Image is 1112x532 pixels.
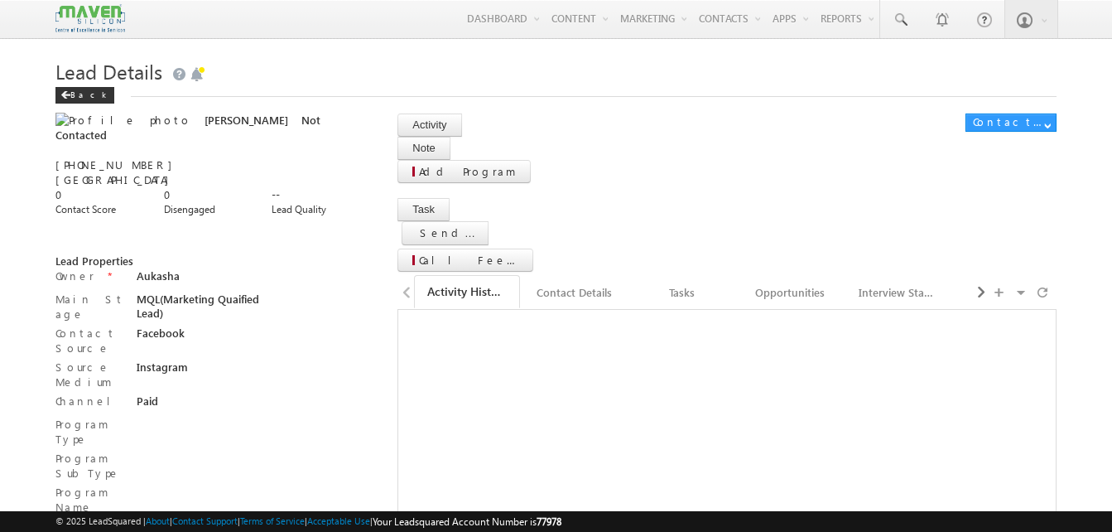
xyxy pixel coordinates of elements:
button: Note [397,137,450,160]
div: Lead Quality [272,202,372,217]
div: Paid [137,394,264,417]
button: Call Feedback - Lead [397,249,533,272]
div: -- [272,187,372,202]
button: Activity [397,114,461,137]
label: Owner [55,268,94,283]
img: Profile photo [55,113,191,128]
label: Channel [55,394,123,409]
label: Program SubType [55,451,128,481]
div: 0 [164,187,264,202]
div: Opportunities [751,283,829,302]
span: Lead Details [55,58,162,85]
a: Back [55,86,123,100]
a: [EMAIL_ADDRESS][DOMAIN_NAME] [55,143,286,157]
div: Interview Status [859,283,936,302]
span: Add Program [419,164,516,179]
span: [PHONE_NUMBER] [55,157,181,172]
button: Task [397,198,450,221]
div: Facebook [137,326,264,349]
div: Tasks [643,283,721,302]
span: [GEOGRAPHIC_DATA] [55,172,177,186]
span: Call Feedback - Lead [419,253,518,268]
div: Contact Actions [973,114,1043,129]
span: Your Leadsquared Account Number is [373,515,561,528]
button: Contact Actions [965,114,1057,132]
div: Contact Details [535,283,613,302]
div: Activity History [427,283,505,301]
span: Aukasha [137,268,180,283]
a: Opportunities [738,275,844,310]
span: Send Email [420,225,531,239]
div: Notes [966,283,1044,302]
span: 77978 [537,515,561,528]
div: Instagram [137,360,264,383]
div: Disengaged [164,202,264,217]
span: Lead Properties [55,254,133,268]
div: MQL(Marketing Quaified Lead) [137,292,264,320]
a: Terms of Service [240,515,305,526]
a: Contact Support [172,515,238,526]
a: Notes [953,275,1059,310]
div: Back [55,87,114,104]
a: Acceptable Use [307,515,370,526]
label: Program Type [55,417,128,447]
span: © 2025 LeadSquared | | | | | [55,514,561,530]
label: Main Stage [55,292,128,322]
img: Custom Logo [55,4,125,33]
a: Interview Status [845,275,951,310]
label: Contact Source [55,326,128,355]
a: Tasks [630,275,736,310]
button: Add Program [397,160,531,183]
div: 0 [55,187,156,202]
a: About [146,515,170,526]
div: Contact Score [55,202,156,217]
a: Activity History [414,275,520,308]
label: Source Medium [55,360,128,389]
label: Program Name [55,485,128,515]
span: [PERSON_NAME] [205,113,288,127]
a: Contact Details [522,275,628,310]
button: Send Email [402,221,489,245]
span: Not Contacted [55,113,320,142]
